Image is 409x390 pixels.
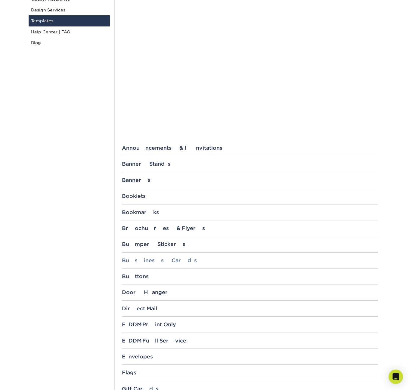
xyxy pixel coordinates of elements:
[122,241,378,247] div: Bumper Stickers
[122,273,378,279] div: Buttons
[29,5,110,15] a: Design Services
[122,225,378,231] div: Brochures & Flyers
[122,370,378,376] div: Flags
[141,339,142,342] small: ®
[29,26,110,37] a: Help Center | FAQ
[122,177,378,183] div: Banners
[122,193,378,199] div: Booklets
[122,145,378,151] div: Announcements & Invitations
[122,161,378,167] div: Banner Stands
[122,257,378,263] div: Business Cards
[122,338,378,344] div: EDDM Full Service
[29,37,110,48] a: Blog
[141,323,142,326] small: ®
[122,306,378,312] div: Direct Mail
[122,209,378,215] div: Bookmarks
[122,289,378,295] div: Door Hanger
[122,354,378,360] div: Envelopes
[389,370,403,384] div: Open Intercom Messenger
[122,321,378,327] div: EDDM Print Only
[29,15,110,26] a: Templates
